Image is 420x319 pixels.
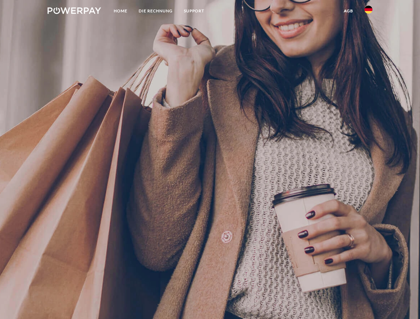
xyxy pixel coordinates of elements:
[108,5,133,17] a: Home
[48,7,101,14] img: logo-powerpay-white.svg
[133,5,178,17] a: DIE RECHNUNG
[338,5,359,17] a: agb
[364,6,372,14] img: de
[178,5,210,17] a: SUPPORT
